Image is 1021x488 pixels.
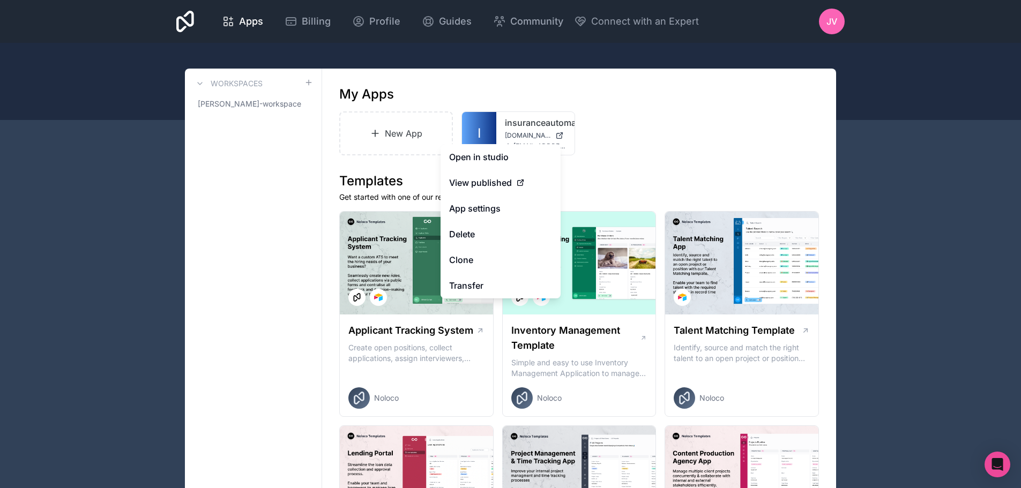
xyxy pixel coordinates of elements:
p: Simple and easy to use Inventory Management Application to manage your stock, orders and Manufact... [511,357,647,379]
a: Transfer [441,273,561,298]
a: Guides [413,10,480,33]
h1: Talent Matching Template [674,323,795,338]
a: insuranceautomationsolutions [505,116,566,129]
button: Delete [441,221,561,247]
span: Community [510,14,563,29]
a: [PERSON_NAME]-workspace [193,94,313,114]
span: I [478,125,481,142]
img: Airtable Logo [374,293,383,302]
a: New App [339,111,453,155]
span: Billing [302,14,331,29]
a: View published [441,170,561,196]
span: Connect with an Expert [591,14,699,29]
span: [PERSON_NAME]-workspace [198,99,301,109]
span: Apps [239,14,263,29]
p: Identify, source and match the right talent to an open project or position with our Talent Matchi... [674,342,810,364]
span: Noloco [699,393,724,403]
button: Connect with an Expert [574,14,699,29]
a: Open in studio [441,144,561,170]
a: App settings [441,196,561,221]
p: Create open positions, collect applications, assign interviewers, centralise candidate feedback a... [348,342,485,364]
span: Noloco [537,393,562,403]
div: Open Intercom Messenger [985,452,1010,477]
a: Clone [441,247,561,273]
h3: Workspaces [211,78,263,89]
a: Apps [213,10,272,33]
span: [DOMAIN_NAME] [505,131,551,140]
a: [DOMAIN_NAME] [505,131,566,140]
a: Profile [344,10,409,33]
a: I [462,112,496,155]
h1: Applicant Tracking System [348,323,473,338]
p: Get started with one of our ready-made templates [339,192,819,202]
a: Community [485,10,572,33]
span: [EMAIL_ADDRESS][DOMAIN_NAME] [513,142,566,151]
a: Billing [276,10,339,33]
span: Guides [439,14,472,29]
span: View published [449,176,512,189]
span: Noloco [374,393,399,403]
h1: My Apps [339,86,394,103]
span: Profile [369,14,400,29]
img: Airtable Logo [678,293,687,302]
h1: Templates [339,172,819,190]
a: Workspaces [193,77,263,90]
span: JV [826,15,837,28]
h1: Inventory Management Template [511,323,640,353]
